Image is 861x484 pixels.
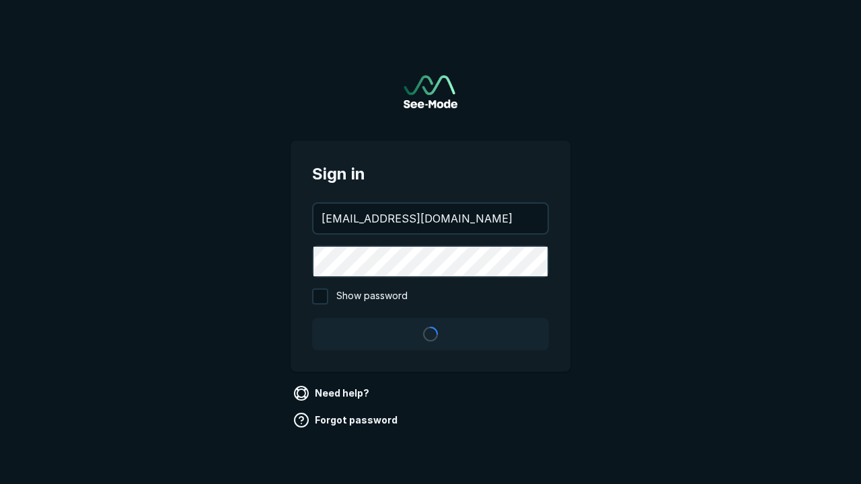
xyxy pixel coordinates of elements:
a: Forgot password [291,409,403,431]
a: Need help? [291,382,375,404]
input: your@email.com [313,204,548,233]
span: Show password [336,288,408,305]
img: See-Mode Logo [404,75,457,108]
a: Go to sign in [404,75,457,108]
span: Sign in [312,162,549,186]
